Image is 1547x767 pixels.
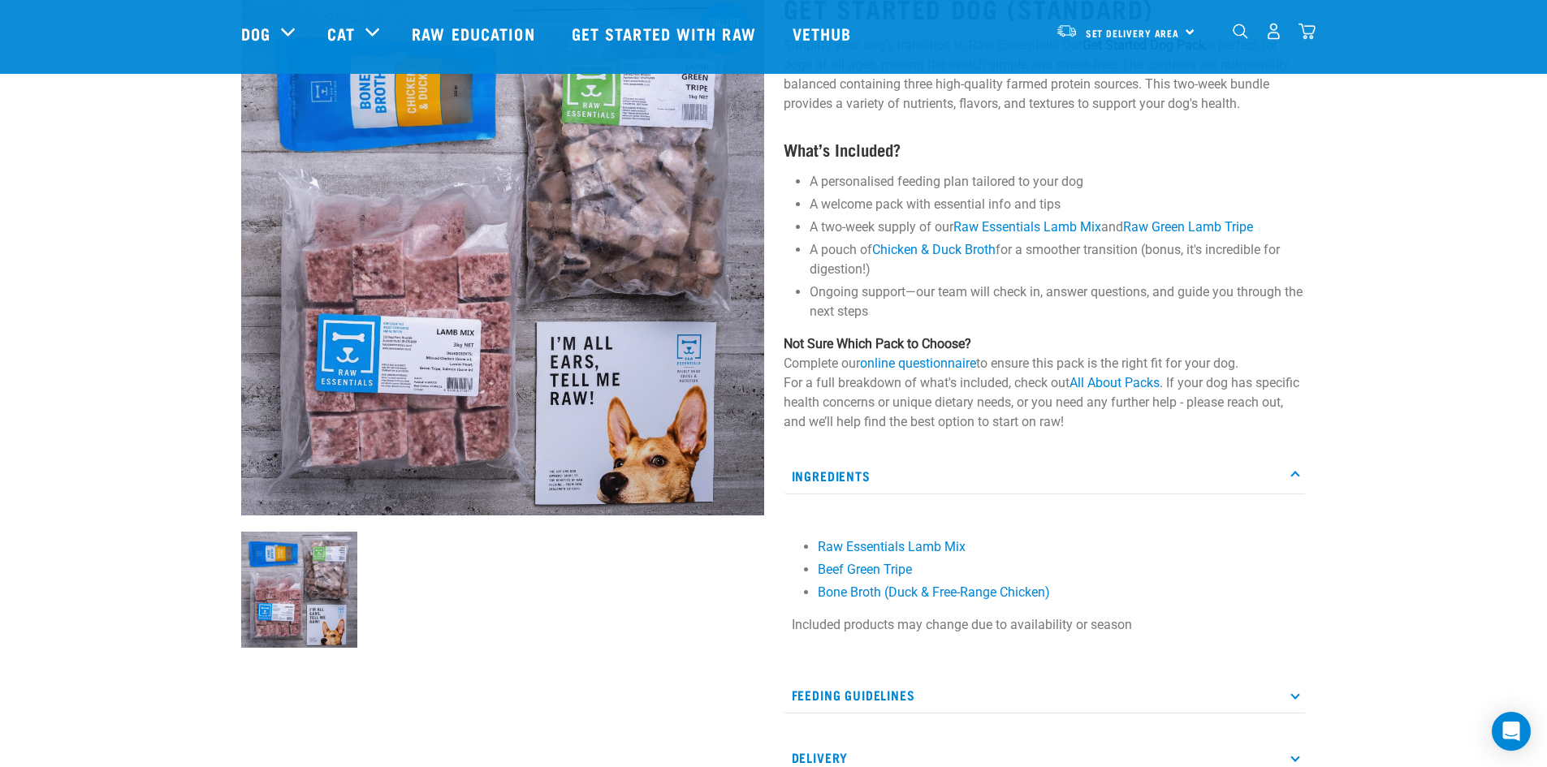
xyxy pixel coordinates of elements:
a: Raw Essentials Lamb Mix [818,539,966,554]
a: Beef Green Tripe [818,562,912,577]
strong: What’s Included? [784,144,901,153]
a: Cat [327,21,355,45]
a: Raw Education [395,1,555,66]
a: online questionnaire [860,355,976,371]
li: A personalised feeding plan tailored to your dog [810,172,1307,192]
p: Complete our to ensure this pack is the right fit for your dog. For a full breakdown of what's in... [784,334,1307,432]
div: Open Intercom Messenger [1492,712,1531,751]
p: Included products may change due to availability or season [792,615,1299,635]
li: A welcome pack with essential info and tips [810,195,1307,214]
li: A two-week supply of our and [810,218,1307,237]
img: user.png [1265,23,1282,40]
strong: Not Sure Which Pack to Choose? [784,336,971,351]
a: Raw Green Lamb Tripe [1123,219,1253,235]
img: home-icon@2x.png [1299,23,1316,40]
a: Chicken & Duck Broth [872,242,996,257]
li: A pouch of for a smoother transition (bonus, it's incredible for digestion!) [810,240,1307,279]
a: Bone Broth (Duck & Free-Range Chicken) [818,584,1050,600]
p: Ingredients [784,458,1307,494]
img: NSP Dog Standard Update [241,532,357,648]
p: Feeding Guidelines [784,677,1307,713]
li: Ongoing support—our team will check in, answer questions, and guide you through the next steps [810,282,1307,321]
span: Set Delivery Area [1086,30,1180,36]
a: All About Packs [1070,375,1160,390]
img: van-moving.png [1056,24,1078,38]
img: home-icon-1@2x.png [1233,24,1248,39]
a: Dog [241,21,270,45]
a: Get started with Raw [555,1,776,66]
a: Vethub [776,1,872,66]
a: Raw Essentials Lamb Mix [953,219,1101,235]
p: Simplify your dog’s transition to Raw Essentials! Our is perfect for dogs of all ages, making the... [784,36,1307,114]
